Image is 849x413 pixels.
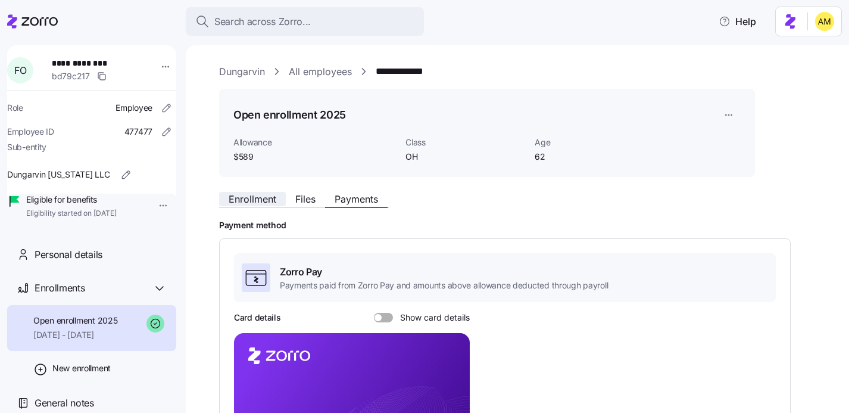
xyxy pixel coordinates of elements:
span: Role [7,102,23,114]
span: OH [405,151,525,163]
span: Open enrollment 2025 [33,315,117,327]
span: Payments paid from Zorro Pay and amounts above allowance deducted through payroll [280,280,608,291]
a: Dungarvin [219,64,265,79]
span: [DATE] - [DATE] [33,329,117,341]
span: Enrollment [229,194,276,204]
span: Personal details [35,247,102,262]
span: Help [719,14,756,29]
span: 62 [535,151,654,163]
span: Employee ID [7,126,54,138]
span: Employee [116,102,152,114]
h1: Open enrollment 2025 [233,107,346,122]
a: All employees [289,64,352,79]
span: Show card details [393,313,470,322]
span: bd79c217 [52,70,90,82]
span: General notes [35,396,94,411]
span: Payments [335,194,378,204]
span: Search across Zorro... [214,14,311,29]
span: Files [295,194,316,204]
span: Class [405,136,525,148]
img: dfaaf2f2725e97d5ef9e82b99e83f4d7 [815,12,834,31]
span: Dungarvin [US_STATE] LLC [7,169,110,181]
span: Age [535,136,654,148]
h3: Card details [234,312,281,324]
span: Enrollments [35,281,85,296]
span: Eligible for benefits [26,194,117,206]
span: New enrollment [52,362,111,374]
span: Eligibility started on [DATE] [26,209,117,219]
button: Help [709,10,766,33]
span: Allowance [233,136,396,148]
span: Zorro Pay [280,265,608,280]
button: Search across Zorro... [186,7,424,36]
span: Sub-entity [7,141,46,153]
h2: Payment method [219,220,832,231]
span: $589 [233,151,396,163]
span: F O [14,66,26,75]
span: 477477 [124,126,152,138]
